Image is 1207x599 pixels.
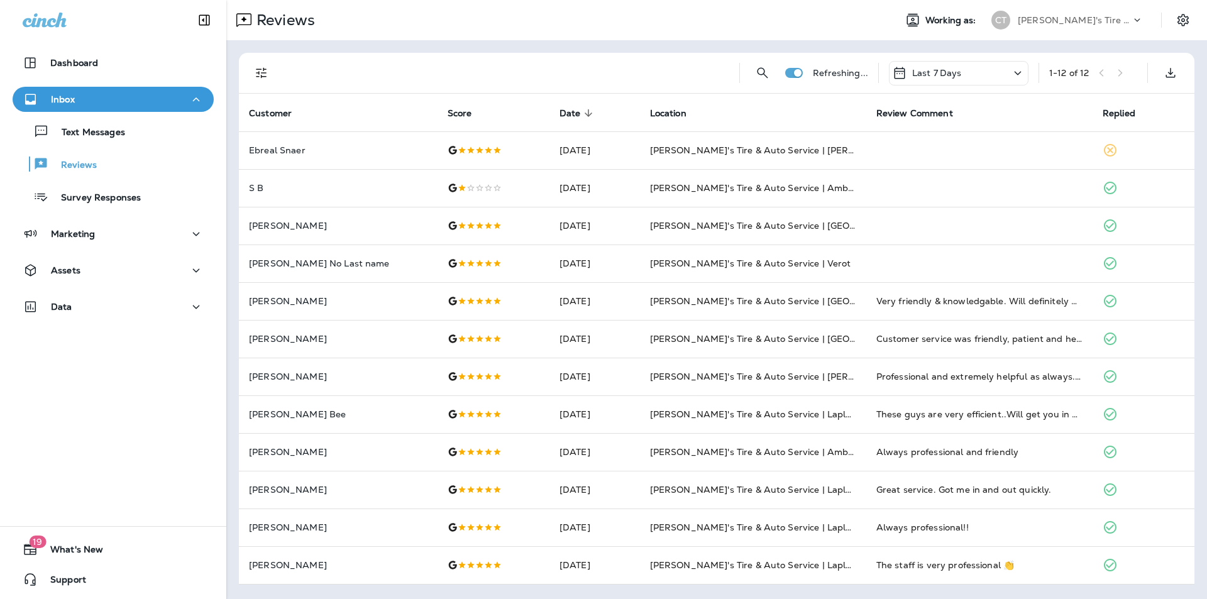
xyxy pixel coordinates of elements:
[249,183,427,193] p: S B
[448,107,488,119] span: Score
[549,471,640,508] td: [DATE]
[549,433,640,471] td: [DATE]
[51,229,95,239] p: Marketing
[549,395,640,433] td: [DATE]
[650,522,861,533] span: [PERSON_NAME]'s Tire & Auto Service | Laplace
[876,559,1083,571] div: The staff is very professional 👏
[13,87,214,112] button: Inbox
[249,447,427,457] p: [PERSON_NAME]
[876,483,1083,496] div: Great service. Got me in and out quickly.
[650,295,1003,307] span: [PERSON_NAME]'s Tire & Auto Service | [GEOGRAPHIC_DATA][PERSON_NAME]
[650,484,861,495] span: [PERSON_NAME]'s Tire & Auto Service | Laplace
[876,446,1083,458] div: Always professional and friendly
[876,521,1083,534] div: Always professional!!
[249,60,274,85] button: Filters
[549,207,640,245] td: [DATE]
[549,546,640,584] td: [DATE]
[38,574,86,590] span: Support
[187,8,222,33] button: Collapse Sidebar
[249,145,427,155] p: Ebreal Snaer
[876,370,1083,383] div: Professional and extremely helpful as always. Highly recommend.
[249,221,427,231] p: [PERSON_NAME]
[249,258,427,268] p: [PERSON_NAME] No Last name
[876,408,1083,420] div: These guys are very efficient..Will get you in and out, job completed
[51,94,75,104] p: Inbox
[13,151,214,177] button: Reviews
[650,446,883,458] span: [PERSON_NAME]'s Tire & Auto Service | Ambassador
[549,245,640,282] td: [DATE]
[1158,60,1183,85] button: Export as CSV
[559,108,581,119] span: Date
[249,522,427,532] p: [PERSON_NAME]
[48,192,141,204] p: Survey Responses
[249,371,427,382] p: [PERSON_NAME]
[650,182,883,194] span: [PERSON_NAME]'s Tire & Auto Service | Ambassador
[549,282,640,320] td: [DATE]
[876,295,1083,307] div: Very friendly & knowledgable. Will definitely use their services again!
[876,108,953,119] span: Review Comment
[549,508,640,546] td: [DATE]
[1049,68,1089,78] div: 1 - 12 of 12
[650,220,925,231] span: [PERSON_NAME]'s Tire & Auto Service | [GEOGRAPHIC_DATA]
[249,485,427,495] p: [PERSON_NAME]
[448,108,472,119] span: Score
[51,302,72,312] p: Data
[13,567,214,592] button: Support
[650,107,703,119] span: Location
[249,108,292,119] span: Customer
[13,258,214,283] button: Assets
[251,11,315,30] p: Reviews
[13,184,214,210] button: Survey Responses
[249,409,427,419] p: [PERSON_NAME] Bee
[48,160,97,172] p: Reviews
[650,258,851,269] span: [PERSON_NAME]'s Tire & Auto Service | Verot
[13,537,214,562] button: 19What's New
[13,294,214,319] button: Data
[1103,108,1135,119] span: Replied
[249,560,427,570] p: [PERSON_NAME]
[876,332,1083,345] div: Customer service was friendly, patient and helped me to meet my auto needs within my budget.
[1018,15,1131,25] p: [PERSON_NAME]'s Tire & Auto
[912,68,962,78] p: Last 7 Days
[650,333,1003,344] span: [PERSON_NAME]'s Tire & Auto Service | [GEOGRAPHIC_DATA][PERSON_NAME]
[249,296,427,306] p: [PERSON_NAME]
[249,334,427,344] p: [PERSON_NAME]
[13,221,214,246] button: Marketing
[876,107,969,119] span: Review Comment
[549,320,640,358] td: [DATE]
[1172,9,1194,31] button: Settings
[750,60,775,85] button: Search Reviews
[650,371,905,382] span: [PERSON_NAME]'s Tire & Auto Service | [PERSON_NAME]
[51,265,80,275] p: Assets
[13,118,214,145] button: Text Messages
[650,409,861,420] span: [PERSON_NAME]'s Tire & Auto Service | Laplace
[249,107,308,119] span: Customer
[29,536,46,548] span: 19
[38,544,103,559] span: What's New
[813,68,868,78] p: Refreshing...
[925,15,979,26] span: Working as:
[49,127,125,139] p: Text Messages
[650,145,905,156] span: [PERSON_NAME]'s Tire & Auto Service | [PERSON_NAME]
[650,108,686,119] span: Location
[13,50,214,75] button: Dashboard
[991,11,1010,30] div: CT
[549,169,640,207] td: [DATE]
[650,559,861,571] span: [PERSON_NAME]'s Tire & Auto Service | Laplace
[50,58,98,68] p: Dashboard
[559,107,597,119] span: Date
[1103,107,1152,119] span: Replied
[549,131,640,169] td: [DATE]
[549,358,640,395] td: [DATE]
